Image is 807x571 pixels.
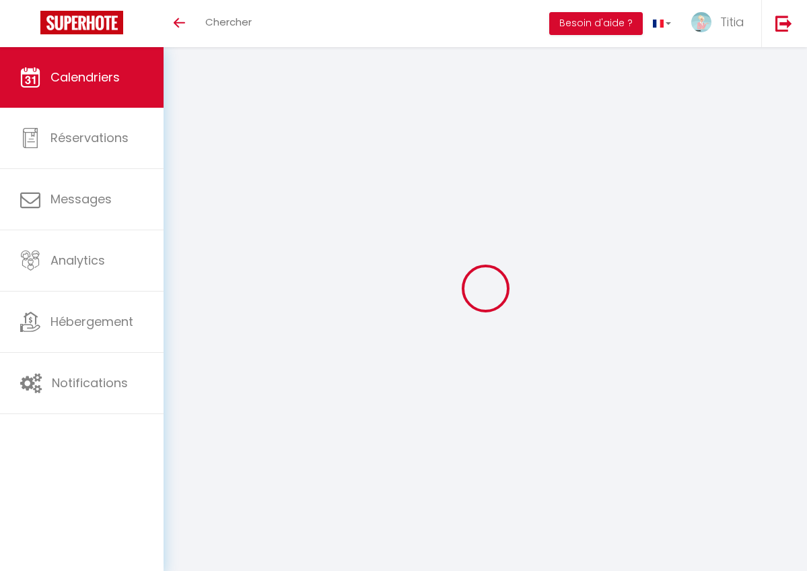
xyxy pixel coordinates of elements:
[50,69,120,86] span: Calendriers
[205,15,252,29] span: Chercher
[50,129,129,146] span: Réservations
[50,191,112,207] span: Messages
[50,252,105,269] span: Analytics
[50,313,133,330] span: Hébergement
[691,12,711,32] img: ...
[52,374,128,391] span: Notifications
[549,12,643,35] button: Besoin d'aide ?
[40,11,123,34] img: Super Booking
[775,15,792,32] img: logout
[720,13,744,30] span: Titia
